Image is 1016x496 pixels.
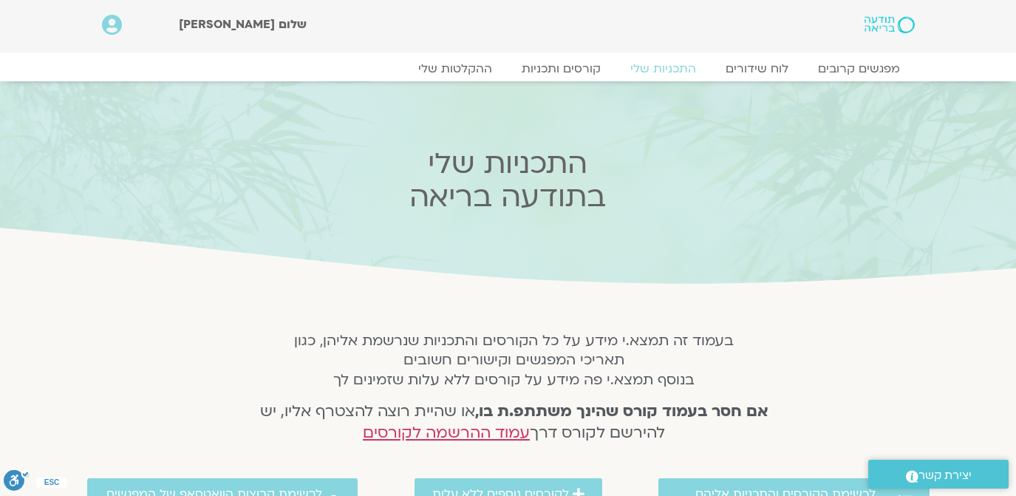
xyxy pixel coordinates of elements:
a: יצירת קשר [868,460,1009,489]
a: לוח שידורים [711,61,803,76]
h5: בעמוד זה תמצא.י מידע על כל הקורסים והתכניות שנרשמת אליהן, כגון תאריכי המפגשים וקישורים חשובים בנו... [240,331,788,390]
a: מפגשים קרובים [803,61,915,76]
nav: Menu [102,61,915,76]
h2: התכניות שלי בתודעה בריאה [218,147,797,214]
h4: או שהיית רוצה להצטרף אליו, יש להירשם לקורס דרך [240,401,788,444]
span: יצירת קשר [918,466,972,486]
a: ההקלטות שלי [403,61,507,76]
a: עמוד ההרשמה לקורסים [363,422,530,444]
strong: אם חסר בעמוד קורס שהינך משתתפ.ת בו, [475,401,768,422]
span: שלום [PERSON_NAME] [179,16,307,33]
a: התכניות שלי [616,61,711,76]
a: קורסים ותכניות [507,61,616,76]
